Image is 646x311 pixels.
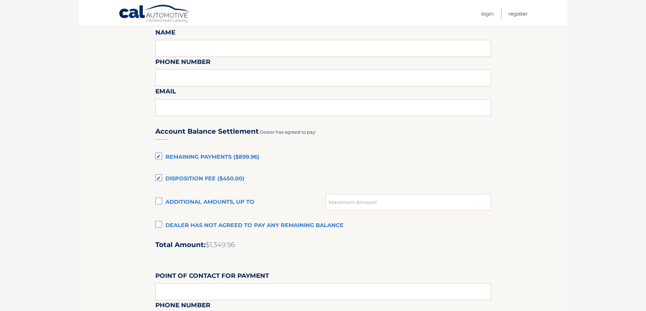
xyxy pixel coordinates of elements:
label: Name [155,27,175,40]
a: Login [481,8,494,19]
label: Phone Number [155,57,211,69]
h2: Total Amount: [155,241,491,249]
label: Remaining Payments ($899.96) [155,151,491,164]
label: Additional amounts, up to [155,196,326,209]
h3: Account Balance Settlement [155,127,259,136]
span: Dealer has agreed to pay: [260,129,316,135]
input: Maximum Amount [326,194,491,211]
span: $1,349.96 [205,241,235,249]
label: Point of Contact for Payment [155,271,269,283]
label: Email [155,86,176,99]
label: Disposition Fee ($450.00) [155,172,491,186]
a: Register [508,8,528,19]
a: Cal Automotive [119,4,190,24]
label: Dealer has not agreed to pay any remaining balance [155,219,491,232]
